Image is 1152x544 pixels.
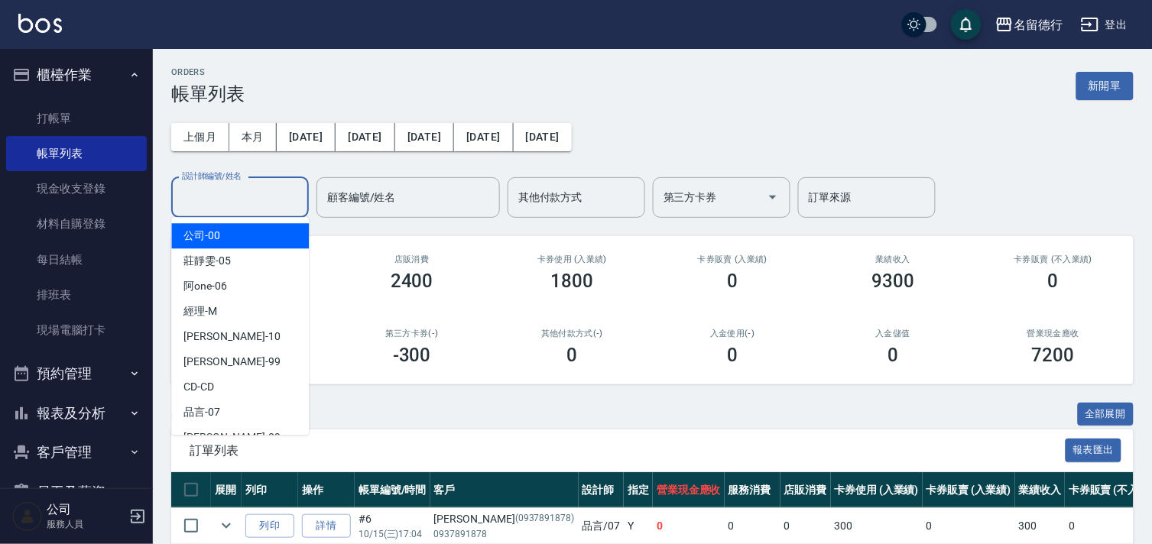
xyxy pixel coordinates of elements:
[6,354,147,393] button: 預約管理
[355,508,430,544] td: #6
[1032,345,1075,366] h3: 7200
[653,472,725,508] th: 營業現金應收
[183,253,231,269] span: 莊靜雯 -05
[991,329,1115,338] h2: 營業現金應收
[1075,11,1134,39] button: 登出
[653,508,725,544] td: 0
[183,404,220,420] span: 品言 -07
[1076,72,1134,100] button: 新開單
[18,14,62,33] img: Logo
[1066,439,1122,462] button: 報表匯出
[989,9,1069,40] button: 名留德行
[242,472,298,508] th: 列印
[183,379,214,395] span: CD -CD
[780,472,831,508] th: 店販消費
[434,527,575,541] p: 0937891878
[831,472,923,508] th: 卡券使用 (入業績)
[670,329,794,338] h2: 入金使用(-)
[923,508,1015,544] td: 0
[624,508,653,544] td: Y
[567,345,578,366] h3: 0
[991,254,1115,264] h2: 卡券販賣 (不入業績)
[211,472,242,508] th: 展開
[6,206,147,241] a: 材料自購登錄
[47,517,125,531] p: 服務人員
[355,472,430,508] th: 帳單編號/時間
[725,472,780,508] th: 服務消費
[670,254,794,264] h2: 卡券販賣 (入業績)
[551,270,594,292] h3: 1800
[1066,442,1122,457] a: 報表匯出
[215,514,238,537] button: expand row
[6,277,147,312] a: 排班表
[183,354,280,370] span: [PERSON_NAME] -99
[302,514,351,538] a: 詳情
[182,170,242,182] label: 設計師編號/姓名
[780,508,831,544] td: 0
[831,329,955,338] h2: 入金儲值
[350,329,474,338] h2: 第三方卡券(-)
[350,254,474,264] h2: 店販消費
[183,329,280,345] span: [PERSON_NAME] -10
[923,472,1015,508] th: 卡券販賣 (入業績)
[298,472,355,508] th: 操作
[183,228,220,244] span: 公司 -00
[434,511,575,527] div: [PERSON_NAME]
[514,123,572,151] button: [DATE]
[6,472,147,512] button: 員工及薪資
[359,527,427,541] p: 10/15 (三) 17:04
[391,270,433,292] h3: 2400
[727,270,738,292] h3: 0
[511,254,634,264] h2: 卡券使用 (入業績)
[727,345,738,366] h3: 0
[1078,403,1134,426] button: 全部展開
[579,508,625,544] td: 品言 /07
[171,83,245,105] h3: 帳單列表
[171,67,245,77] h2: ORDERS
[6,101,147,136] a: 打帳單
[183,429,280,445] span: [PERSON_NAME] -09
[183,278,227,294] span: 阿one -06
[171,123,229,151] button: 上個月
[831,508,923,544] td: 300
[336,123,394,151] button: [DATE]
[6,432,147,472] button: 客戶管理
[515,511,575,527] p: (0937891878)
[183,303,217,319] span: 經理 -M
[430,472,579,508] th: 客戶
[888,345,898,366] h3: 0
[871,270,914,292] h3: 9300
[12,501,43,532] img: Person
[1015,472,1066,508] th: 業績收入
[725,508,780,544] td: 0
[245,514,294,538] button: 列印
[47,502,125,517] h5: 公司
[6,312,147,348] a: 現場電腦打卡
[6,393,147,433] button: 報表及分析
[1076,78,1134,92] a: 新開單
[6,242,147,277] a: 每日結帳
[190,443,1066,458] span: 訂單列表
[624,472,653,508] th: 指定
[761,185,785,209] button: Open
[1048,270,1059,292] h3: 0
[1015,508,1066,544] td: 300
[831,254,955,264] h2: 業績收入
[579,472,625,508] th: 設計師
[6,136,147,171] a: 帳單列表
[951,9,982,40] button: save
[6,171,147,206] a: 現金收支登錄
[454,123,513,151] button: [DATE]
[1014,15,1063,34] div: 名留德行
[511,329,634,338] h2: 其他付款方式(-)
[277,123,336,151] button: [DATE]
[395,123,454,151] button: [DATE]
[393,345,431,366] h3: -300
[229,123,277,151] button: 本月
[6,55,147,95] button: 櫃檯作業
